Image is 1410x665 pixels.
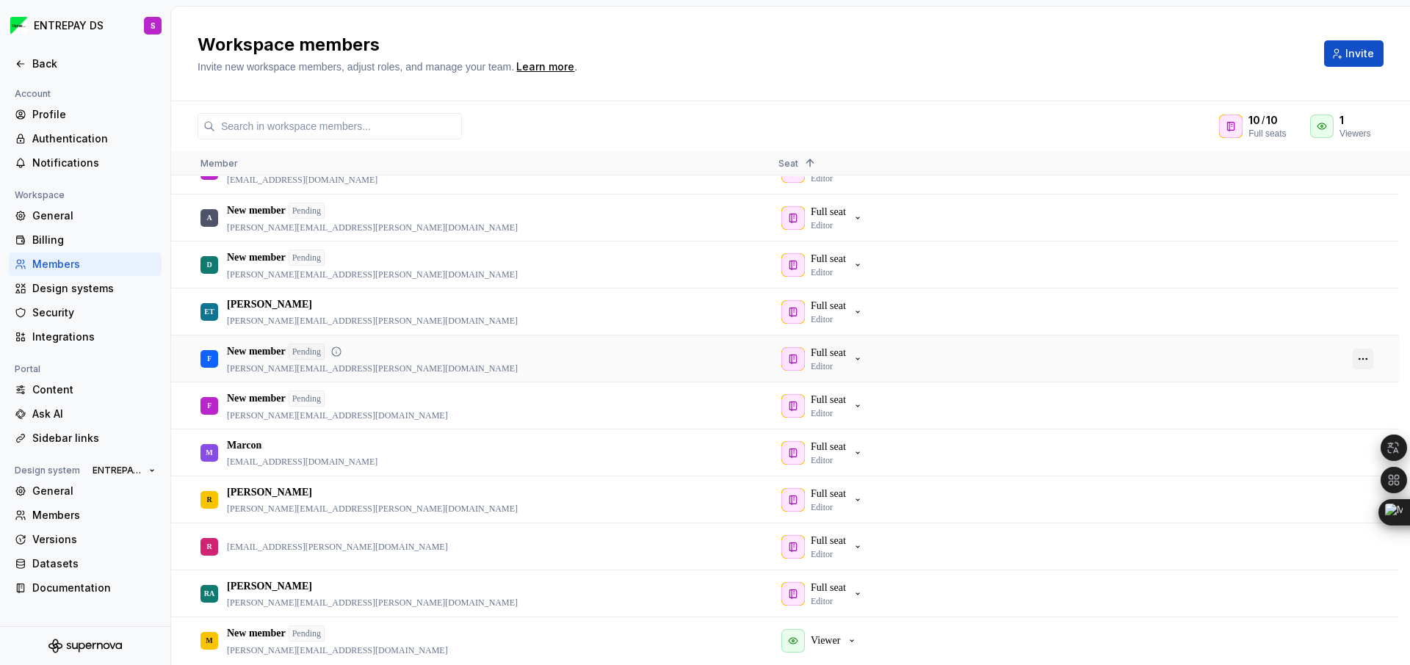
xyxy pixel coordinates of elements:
div: D [206,250,211,279]
p: [PERSON_NAME][EMAIL_ADDRESS][PERSON_NAME][DOMAIN_NAME] [227,363,518,374]
div: Datasets [32,556,156,571]
p: [PERSON_NAME][EMAIL_ADDRESS][PERSON_NAME][DOMAIN_NAME] [227,503,518,515]
a: Profile [9,103,162,126]
p: New member [227,626,286,641]
a: Members [9,252,162,276]
p: Editor [811,360,833,372]
div: Content [32,382,156,397]
p: Full seat [811,534,846,548]
a: Supernova Logo [48,639,122,653]
button: Full seatEditor [778,485,869,515]
div: Versions [32,532,156,547]
p: New member [227,203,286,218]
div: Members [32,257,156,272]
p: Viewer [811,633,840,648]
div: Profile [32,107,156,122]
button: Full seatEditor [778,579,869,608]
p: Editor [811,501,833,513]
p: [PERSON_NAME][EMAIL_ADDRESS][PERSON_NAME][DOMAIN_NAME] [227,597,518,608]
p: [PERSON_NAME][EMAIL_ADDRESS][PERSON_NAME][DOMAIN_NAME] [227,269,518,280]
div: Full seats [1248,128,1292,139]
p: [PERSON_NAME] [227,485,312,500]
div: Security [32,305,156,320]
p: Marcon [227,438,261,453]
div: Notifications [32,156,156,170]
p: Full seat [811,252,846,266]
div: ET [204,297,214,326]
p: Full seat [811,440,846,454]
button: Full seatEditor [778,250,869,280]
a: General [9,479,162,503]
button: Full seatEditor [778,532,869,562]
a: Sidebar links [9,426,162,450]
div: Portal [9,360,46,378]
p: [PERSON_NAME] [227,579,312,594]
div: Sidebar links [32,431,156,446]
div: M [206,626,212,655]
p: New member [227,391,286,406]
div: F [207,344,211,373]
p: Full seat [811,581,846,595]
p: Full seat [811,299,846,313]
p: Full seat [811,205,846,219]
div: Viewers [1339,128,1370,139]
div: Integrations [32,330,156,344]
button: Viewer [778,626,864,655]
p: Full seat [811,393,846,407]
span: ENTREPAY DS [93,465,143,476]
button: Full seatEditor [778,391,869,421]
p: Editor [811,595,833,607]
a: Design systems [9,277,162,300]
div: Pending [289,625,325,642]
p: [EMAIL_ADDRESS][PERSON_NAME][DOMAIN_NAME] [227,541,448,553]
div: / [1248,113,1292,128]
p: [PERSON_NAME][EMAIL_ADDRESS][PERSON_NAME][DOMAIN_NAME] [227,222,518,233]
input: Search in workspace members... [215,113,462,139]
p: Editor [811,454,833,466]
div: Design systems [32,281,156,296]
span: 10 [1248,113,1260,128]
div: Pending [289,390,325,407]
a: Content [9,378,162,401]
div: Pending [289,344,325,360]
div: Pending [289,250,325,266]
p: Full seat [811,487,846,501]
a: Documentation [9,576,162,600]
h2: Workspace members [198,33,1306,57]
div: Account [9,85,57,103]
a: Learn more [516,59,574,74]
span: . [514,62,577,73]
button: Full seatEditor [778,297,869,327]
span: Invite new workspace members, adjust roles, and manage your team. [198,61,514,73]
p: Full seat [811,346,846,360]
div: Workspace [9,186,70,204]
div: F [207,391,211,420]
div: General [32,484,156,498]
div: Ask AI [32,407,156,421]
p: [PERSON_NAME][EMAIL_ADDRESS][DOMAIN_NAME] [227,644,448,656]
div: Design system [9,462,86,479]
div: R [206,532,211,561]
img: bf57eda1-e70d-405f-8799-6995c3035d87.png [10,17,28,34]
p: Editor [811,313,833,325]
span: Seat [778,158,798,169]
button: ENTREPAY DSS [3,10,167,42]
a: General [9,204,162,228]
p: Editor [811,266,833,278]
p: [PERSON_NAME] [227,297,312,312]
div: Back [32,57,156,71]
span: Invite [1345,46,1374,61]
a: Integrations [9,325,162,349]
a: Ask AI [9,402,162,426]
span: 10 [1266,113,1278,128]
p: Editor [811,407,833,419]
button: Full seatEditor [778,203,869,233]
div: A [206,203,211,232]
p: New member [227,250,286,265]
p: New member [227,344,286,359]
a: Back [9,52,162,76]
a: Datasets [9,552,162,575]
p: [PERSON_NAME][EMAIL_ADDRESS][DOMAIN_NAME] [227,410,448,421]
div: Pending [289,203,325,219]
